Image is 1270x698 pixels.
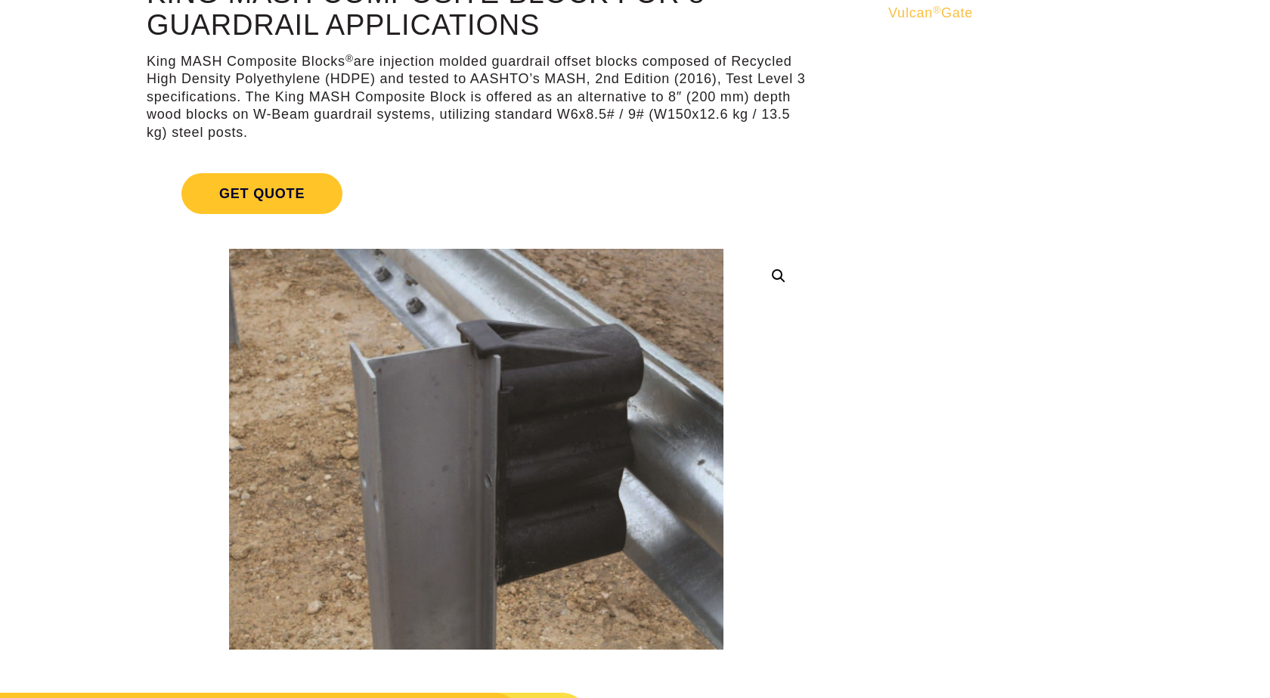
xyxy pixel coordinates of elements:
[181,173,342,214] span: Get Quote
[345,53,354,64] sup: ®
[147,53,806,141] p: King MASH Composite Blocks are injection molded guardrail offset blocks composed of Recycled High...
[933,5,941,16] sup: ®
[765,262,792,290] a: 🔍
[888,5,973,20] span: Vulcan Gate
[147,155,806,232] a: Get Quote
[888,5,1153,22] a: Vulcan®Gate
